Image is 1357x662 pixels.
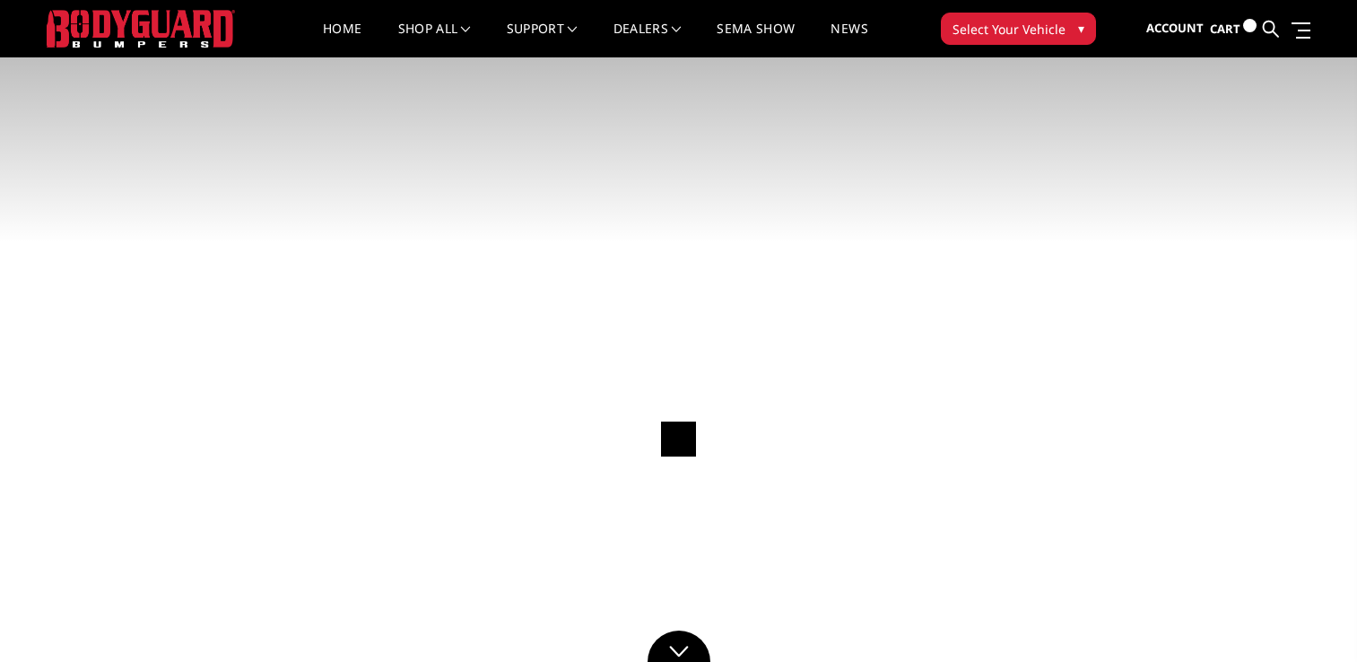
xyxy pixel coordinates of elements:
a: Dealers [613,22,682,57]
a: Home [323,22,361,57]
a: shop all [398,22,471,57]
img: BODYGUARD BUMPERS [47,10,235,47]
a: Support [507,22,578,57]
a: Account [1146,4,1204,53]
a: Click to Down [648,631,710,662]
a: News [831,22,867,57]
span: Cart [1210,21,1240,37]
a: SEMA Show [717,22,795,57]
span: ▾ [1078,19,1084,38]
span: Select Your Vehicle [953,20,1066,39]
button: Select Your Vehicle [941,13,1096,45]
span: Account [1146,20,1204,36]
a: Cart [1210,4,1257,54]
